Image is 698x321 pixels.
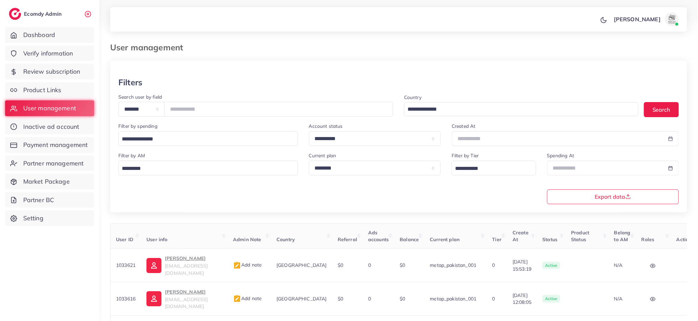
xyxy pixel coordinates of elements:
[165,254,222,262] p: [PERSON_NAME]
[119,163,289,174] input: Search for option
[644,102,679,117] button: Search
[368,262,371,268] span: 0
[542,236,557,243] span: Status
[146,291,161,306] img: ic-user-info.36bf1079.svg
[23,177,70,186] span: Market Package
[118,123,157,129] label: Filter by spending
[513,230,529,243] span: Create At
[118,94,162,100] label: Search user by field
[452,123,476,129] label: Created At
[165,296,208,309] span: [EMAIL_ADDRESS][DOMAIN_NAME]
[5,100,94,116] a: User management
[614,262,622,268] span: N/A
[165,263,208,276] span: [EMAIL_ADDRESS][DOMAIN_NAME]
[110,42,189,52] h3: User management
[547,152,574,159] label: Spending At
[9,8,21,20] img: logo
[642,236,655,243] span: Roles
[116,262,135,268] span: 1033621
[5,174,94,189] a: Market Package
[338,296,343,302] span: $0
[368,296,371,302] span: 0
[338,236,357,243] span: Referral
[368,230,389,243] span: Ads accounts
[146,288,222,310] a: [PERSON_NAME][EMAIL_ADDRESS][DOMAIN_NAME]
[5,27,94,43] a: Dashboard
[5,156,94,171] a: Partner management
[118,161,298,175] div: Search for option
[276,236,295,243] span: Country
[276,296,327,302] span: [GEOGRAPHIC_DATA]
[430,262,476,268] span: metap_pakistan_001
[118,131,298,146] div: Search for option
[309,123,343,129] label: Account status
[547,189,679,204] button: Export data
[118,152,145,159] label: Filter by AM
[400,296,405,302] span: $0
[430,296,476,302] span: metap_pakistan_001
[405,104,630,115] input: Search for option
[542,262,560,269] span: active
[542,295,560,303] span: active
[595,194,631,199] span: Export data
[614,296,622,302] span: N/A
[404,94,422,101] label: Country
[492,296,495,302] span: 0
[5,192,94,208] a: Partner BC
[571,230,589,243] span: Product Status
[146,236,167,243] span: User info
[23,122,79,131] span: Inactive ad account
[676,236,694,243] span: Actions
[665,12,679,26] img: avatar
[492,236,502,243] span: Tier
[614,15,661,23] p: [PERSON_NAME]
[513,292,531,306] span: [DATE] 12:08:05
[118,77,142,87] h3: Filters
[5,46,94,61] a: Verify information
[24,11,63,17] h2: Ecomdy Admin
[430,236,460,243] span: Current plan
[614,230,631,243] span: Belong to AM
[513,258,531,272] span: [DATE] 15:53:19
[453,163,527,174] input: Search for option
[23,67,80,76] span: Review subscription
[233,262,262,268] span: Add note
[23,86,62,95] span: Product Links
[23,104,76,113] span: User management
[233,295,241,303] img: admin_note.cdd0b510.svg
[233,261,241,270] img: admin_note.cdd0b510.svg
[23,159,84,168] span: Partner management
[165,288,222,296] p: [PERSON_NAME]
[400,262,405,268] span: $0
[452,152,479,159] label: Filter by Tier
[5,119,94,135] a: Inactive ad account
[9,8,63,20] a: logoEcomdy Admin
[116,236,133,243] span: User ID
[23,214,43,223] span: Setting
[23,49,73,58] span: Verify information
[5,137,94,153] a: Payment management
[233,236,261,243] span: Admin Note
[146,254,222,276] a: [PERSON_NAME][EMAIL_ADDRESS][DOMAIN_NAME]
[338,262,343,268] span: $0
[23,196,54,205] span: Partner BC
[233,295,262,301] span: Add note
[610,12,682,26] a: [PERSON_NAME]avatar
[23,30,55,39] span: Dashboard
[23,140,88,149] span: Payment management
[452,161,536,175] div: Search for option
[492,262,495,268] span: 0
[309,152,336,159] label: Current plan
[276,262,327,268] span: [GEOGRAPHIC_DATA]
[116,296,135,302] span: 1033616
[146,258,161,273] img: ic-user-info.36bf1079.svg
[5,64,94,79] a: Review subscription
[5,82,94,98] a: Product Links
[5,210,94,226] a: Setting
[404,102,638,116] div: Search for option
[400,236,419,243] span: Balance
[119,134,289,145] input: Search for option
